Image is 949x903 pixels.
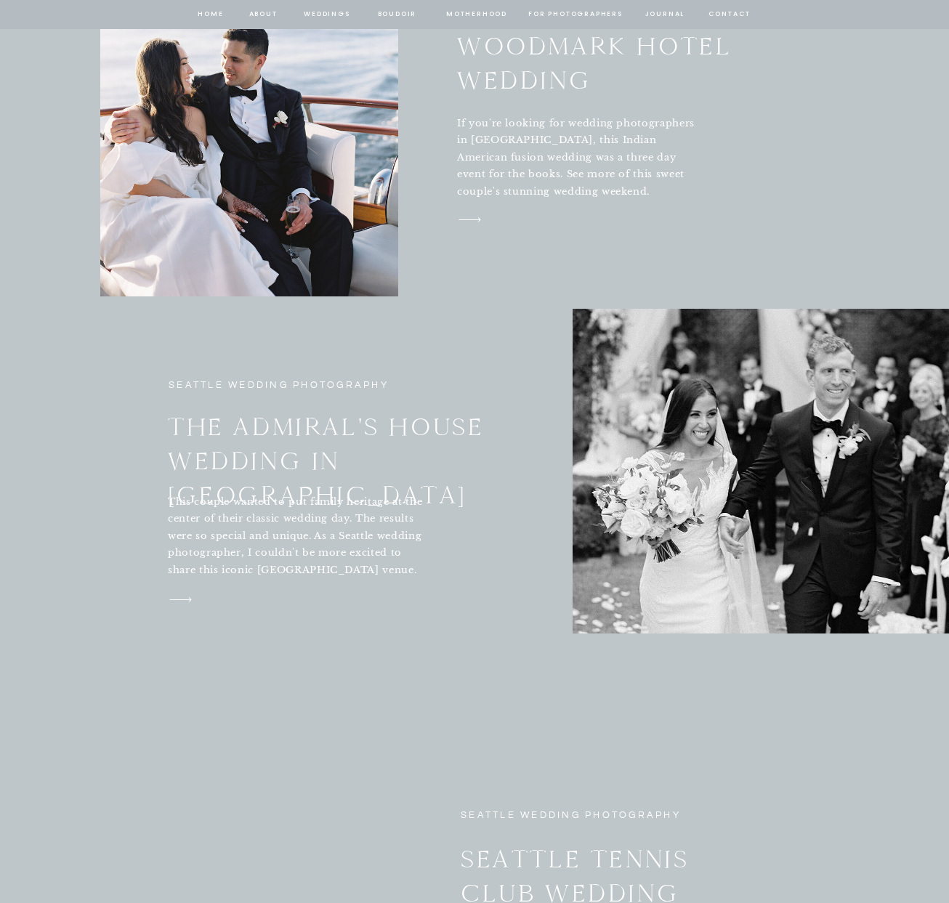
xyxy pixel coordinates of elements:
[461,807,694,828] h2: Seattle Wedding PhotographY
[376,8,418,21] a: BOUDOIR
[168,410,519,484] h3: the Admiral's house wedding in [GEOGRAPHIC_DATA]
[169,377,414,394] h2: Seattle Wedding PhotographY
[642,8,687,21] a: journal
[168,493,424,581] a: This couple wanted to put family heritage at the center of their classic wedding day. The results...
[457,30,739,96] a: Woodmark Hotel WEDDING
[528,8,623,21] a: for photographers
[197,8,225,21] a: home
[457,115,698,201] a: If you're looking for wedding photographers in [GEOGRAPHIC_DATA], this Indian American fusion wed...
[706,8,753,21] a: contact
[248,8,278,21] a: about
[302,8,352,21] a: Weddings
[446,8,506,21] a: Motherhood
[168,410,519,484] a: the Admiral's housewedding in [GEOGRAPHIC_DATA]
